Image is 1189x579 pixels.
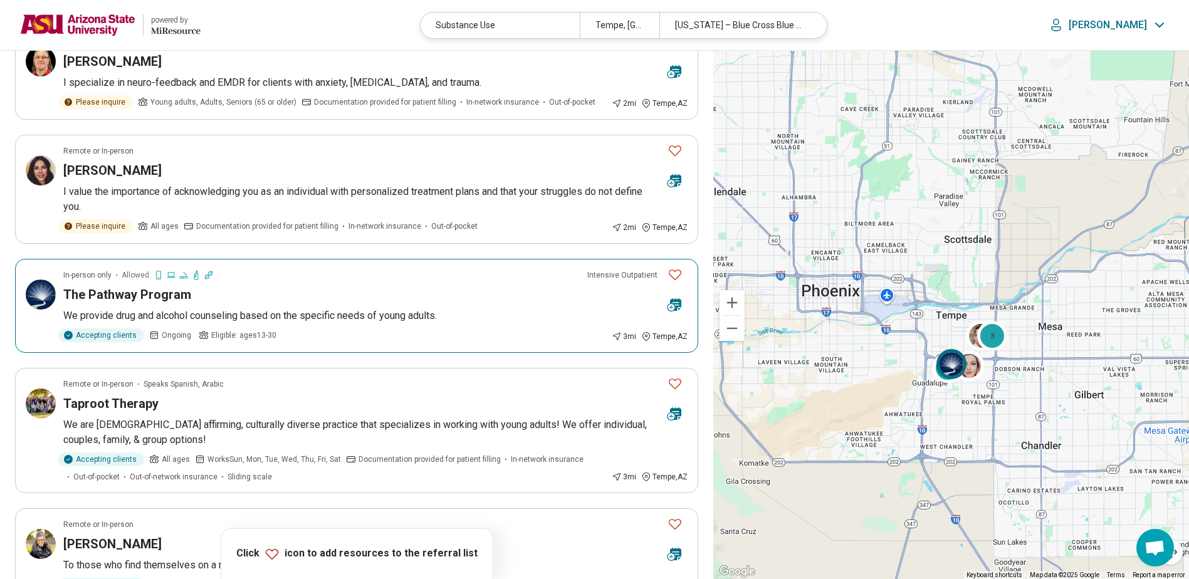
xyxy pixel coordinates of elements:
span: Documentation provided for patient filling [314,96,456,108]
div: 3 mi [612,331,636,342]
div: 3 mi [612,471,636,482]
span: In-network insurance [511,454,584,465]
h3: Taproot Therapy [63,395,159,412]
div: 2 [932,353,962,383]
div: [US_STATE] – Blue Cross Blue Shield [659,13,819,38]
div: Tempe, [GEOGRAPHIC_DATA] [580,13,659,38]
h3: [PERSON_NAME] [63,162,162,179]
p: [PERSON_NAME] [1069,19,1147,31]
p: Click icon to add resources to the referral list [236,546,478,561]
div: Accepting clients [58,328,144,342]
button: Zoom out [720,316,745,341]
button: Favorite [663,262,688,288]
span: In-network insurance [348,221,421,232]
p: In-person only [63,269,112,281]
span: All ages [150,221,179,232]
img: Arizona State University [20,10,135,40]
a: Report a map error [1133,571,1185,578]
button: Zoom in [720,290,745,315]
span: Out-of-pocket [431,221,478,232]
span: Documentation provided for patient filling [359,454,501,465]
p: Remote or In-person [63,378,134,390]
h3: [PERSON_NAME] [63,53,162,70]
p: Remote or In-person [63,145,134,157]
button: Favorite [663,511,688,537]
div: 2 mi [612,98,636,109]
div: Tempe , AZ [641,222,688,233]
div: Open chat [1136,529,1174,566]
h3: [PERSON_NAME] [63,535,162,553]
div: Please inquire [58,219,133,233]
span: Out-of-network insurance [130,471,217,482]
span: Allowed: [122,269,151,281]
span: Out-of-pocket [549,96,595,108]
p: We are [DEMOGRAPHIC_DATA] affirming, culturally diverse practice that specializes in working with... [63,417,688,447]
div: 2 mi [612,222,636,233]
span: All ages [162,454,190,465]
button: Favorite [663,371,688,397]
span: Sliding scale [228,471,272,482]
div: Tempe , AZ [641,98,688,109]
p: I specialize in neuro-feedback and EMDR for clients with anxiety, [MEDICAL_DATA], and trauma. [63,75,688,90]
div: Tempe , AZ [641,471,688,482]
button: Favorite [663,138,688,164]
span: Ongoing [162,330,191,341]
h3: The Pathway Program [63,286,191,303]
span: Documentation provided for patient filling [196,221,338,232]
p: To those who find themselves on a road less traveled, I see you. I am proud of you. [63,558,688,573]
span: Speaks Spanish, Arabic [144,378,224,390]
a: Terms (opens in new tab) [1107,571,1125,578]
span: Out-of-pocket [73,471,120,482]
div: Substance Use [421,13,580,38]
span: Works Sun, Mon, Tue, Wed, Thu, Fri, Sat [207,454,341,465]
span: Map data ©2025 Google [1030,571,1099,578]
span: Eligible: ages 13-30 [211,330,276,341]
div: Tempe , AZ [641,331,688,342]
p: I value the importance of acknowledging you as an individual with personalized treatment plans an... [63,184,688,214]
span: Young adults, Adults, Seniors (65 or older) [150,96,296,108]
div: Accepting clients [58,452,144,466]
p: Remote or In-person [63,519,134,530]
div: powered by [151,14,201,26]
div: 3 [977,321,1007,351]
a: Arizona State Universitypowered by [20,10,201,40]
p: Intensive Outpatient [587,269,657,281]
div: Please inquire [58,95,133,109]
span: In-network insurance [466,96,539,108]
p: We provide drug and alcohol counseling based on the specific needs of young adults. [63,308,688,323]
